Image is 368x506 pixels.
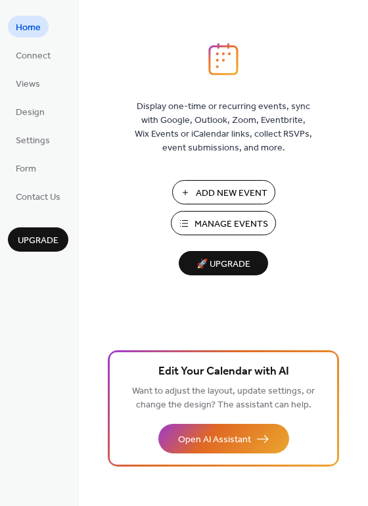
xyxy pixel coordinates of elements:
[8,44,58,66] a: Connect
[158,424,289,453] button: Open AI Assistant
[135,100,312,155] span: Display one-time or recurring events, sync with Google, Outlook, Zoom, Eventbrite, Wix Events or ...
[16,191,60,204] span: Contact Us
[178,433,251,447] span: Open AI Assistant
[16,106,45,120] span: Design
[16,134,50,148] span: Settings
[171,211,276,235] button: Manage Events
[179,251,268,275] button: 🚀 Upgrade
[208,43,239,76] img: logo_icon.svg
[8,101,53,122] a: Design
[16,162,36,176] span: Form
[8,157,44,179] a: Form
[8,227,68,252] button: Upgrade
[16,21,41,35] span: Home
[8,16,49,37] a: Home
[8,129,58,150] a: Settings
[18,234,58,248] span: Upgrade
[158,363,289,381] span: Edit Your Calendar with AI
[196,187,267,200] span: Add New Event
[172,180,275,204] button: Add New Event
[8,185,68,207] a: Contact Us
[16,78,40,91] span: Views
[16,49,51,63] span: Connect
[132,382,315,414] span: Want to adjust the layout, update settings, or change the design? The assistant can help.
[187,256,260,273] span: 🚀 Upgrade
[195,218,268,231] span: Manage Events
[8,72,48,94] a: Views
